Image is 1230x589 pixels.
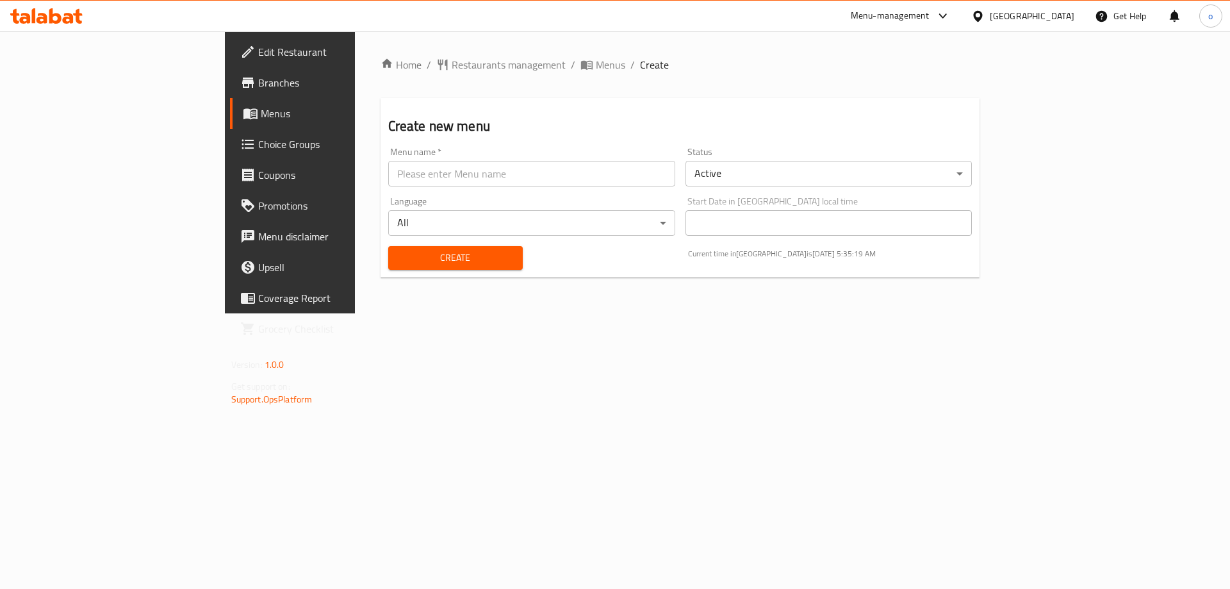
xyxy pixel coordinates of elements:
a: Edit Restaurant [230,37,430,67]
div: All [388,210,675,236]
a: Menu disclaimer [230,221,430,252]
span: Menus [596,57,625,72]
div: [GEOGRAPHIC_DATA] [990,9,1074,23]
div: Menu-management [851,8,930,24]
div: Active [685,161,972,187]
nav: breadcrumb [381,57,980,72]
a: Restaurants management [436,57,566,72]
a: Support.OpsPlatform [231,391,313,408]
a: Coupons [230,160,430,190]
span: Promotions [258,198,420,213]
span: Version: [231,356,263,373]
span: Restaurants management [452,57,566,72]
h2: Create new menu [388,117,972,136]
a: Branches [230,67,430,98]
span: Create [398,250,512,266]
span: Coverage Report [258,290,420,306]
a: Choice Groups [230,129,430,160]
a: Upsell [230,252,430,283]
span: o [1208,9,1213,23]
a: Menus [230,98,430,129]
span: Upsell [258,260,420,275]
a: Menus [580,57,625,72]
span: Edit Restaurant [258,44,420,60]
span: Menus [261,106,420,121]
span: Menu disclaimer [258,229,420,244]
span: Branches [258,75,420,90]
input: Please enter Menu name [388,161,675,187]
span: 1.0.0 [265,356,284,373]
span: Get support on: [231,378,290,395]
button: Create [388,246,523,270]
li: / [571,57,575,72]
span: Create [640,57,669,72]
span: Choice Groups [258,137,420,152]
a: Grocery Checklist [230,313,430,344]
li: / [630,57,635,72]
a: Coverage Report [230,283,430,313]
span: Coupons [258,167,420,183]
p: Current time in [GEOGRAPHIC_DATA] is [DATE] 5:35:19 AM [688,248,972,260]
a: Promotions [230,190,430,221]
span: Grocery Checklist [258,321,420,336]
